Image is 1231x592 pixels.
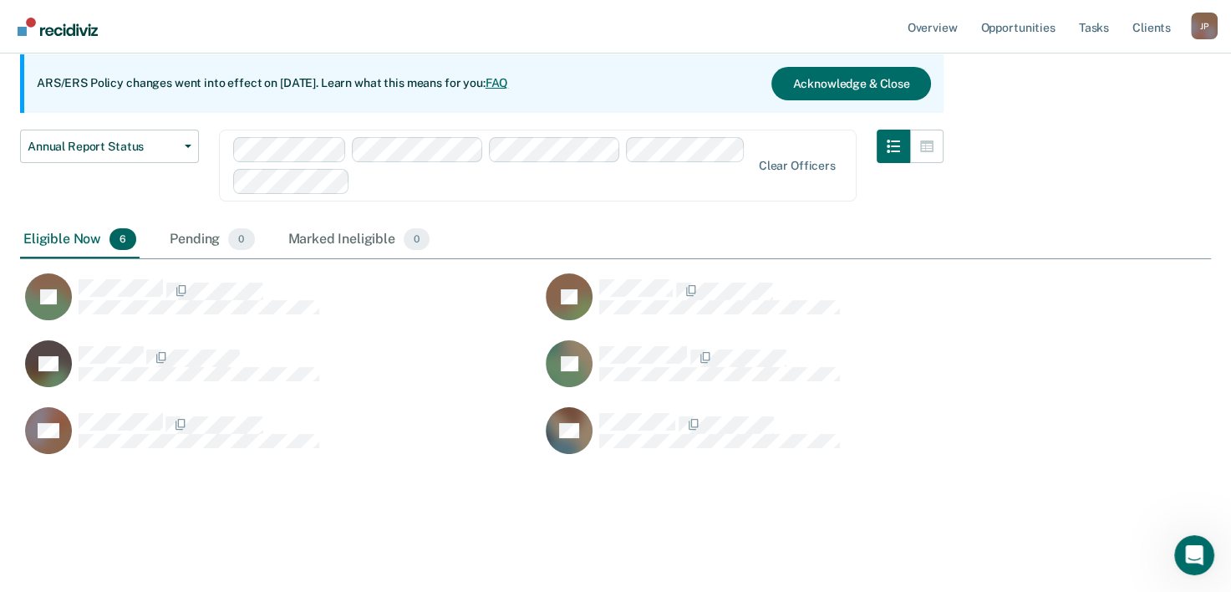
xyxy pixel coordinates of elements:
button: Annual Report Status [20,130,199,163]
div: CaseloadOpportunityCell-04535098 [541,273,1061,339]
iframe: Intercom live chat [1174,535,1214,575]
button: Acknowledge & Close [771,67,930,100]
a: FAQ [486,76,509,89]
span: 6 [109,228,136,250]
span: Annual Report Status [28,140,178,154]
div: CaseloadOpportunityCell-04547508 [20,406,541,473]
div: CaseloadOpportunityCell-06094487 [541,339,1061,406]
span: 0 [228,228,254,250]
span: 0 [404,228,430,250]
div: Eligible Now6 [20,222,140,258]
div: CaseloadOpportunityCell-04677264 [541,406,1061,473]
button: Profile dropdown button [1191,13,1218,39]
img: Recidiviz [18,18,98,36]
div: J P [1191,13,1218,39]
div: Clear officers [759,159,836,173]
p: ARS/ERS Policy changes went into effect on [DATE]. Learn what this means for you: [37,75,508,92]
div: CaseloadOpportunityCell-04221584 [20,339,541,406]
div: Marked Ineligible0 [285,222,434,258]
div: Pending0 [166,222,257,258]
div: CaseloadOpportunityCell-03589056 [20,273,541,339]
